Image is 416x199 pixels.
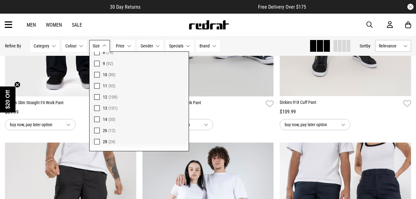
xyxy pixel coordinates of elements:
span: (26) [108,150,115,155]
span: buy now, pay later option [10,121,61,128]
a: Men [27,22,36,28]
button: Sortby [360,42,370,50]
p: Refine By [5,43,21,48]
span: Price [116,43,125,48]
span: 11 [103,83,107,88]
button: Open LiveChat chat widget [5,2,24,21]
span: 12 [103,95,107,99]
div: $89.99 [5,108,136,116]
span: 28 [103,139,107,144]
button: Close teaser [14,82,20,88]
span: Relevance [379,43,401,48]
span: 8 [103,50,105,55]
span: (92) [106,61,113,66]
a: Sale [72,22,82,28]
span: 13 [103,106,107,111]
span: Gender [141,43,153,48]
span: (101) [108,106,117,111]
span: (108) [108,95,117,99]
button: buy now, pay later option [5,119,76,130]
a: Dickies 918 Cuff Pant [280,99,401,108]
a: Dickies Slim Straight Fit Work Pant [5,99,126,108]
a: Dickies Slim Straight Fit Work Pant [142,99,264,108]
button: Colour [62,40,87,52]
span: Brand [199,43,210,48]
span: 30 Day Returns [110,4,140,10]
span: 14 [103,117,107,122]
span: $20 Off [5,90,11,109]
span: Category [34,43,49,48]
button: Price [112,40,135,52]
button: Brand [196,40,220,52]
button: Gender [137,40,163,52]
button: Relevance [375,40,411,52]
span: 9 [103,61,105,66]
span: by [366,43,370,48]
span: 10 [103,72,107,77]
span: (12) [108,128,115,133]
span: Colour [65,43,77,48]
span: (24) [108,139,115,144]
button: Category [30,40,59,52]
span: Size [93,43,100,48]
span: 26 [103,128,107,133]
iframe: Customer reviews powered by Trustpilot [153,4,246,10]
div: $109.99 [280,108,411,116]
span: Specials [169,43,183,48]
button: Size [89,40,110,52]
span: (93) [108,83,115,88]
a: Women [46,22,62,28]
button: buy now, pay later option [280,119,350,130]
span: (30) [108,117,115,122]
span: 30 [103,150,107,155]
span: Free Delivery Over $175 [258,4,306,10]
button: Specials [166,40,194,52]
img: Redrat logo [188,20,229,29]
span: (90) [108,72,115,77]
span: (79) [106,50,113,55]
div: $89.99 [142,108,274,116]
span: buy now, pay later option [285,121,336,128]
div: Size [89,51,189,151]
